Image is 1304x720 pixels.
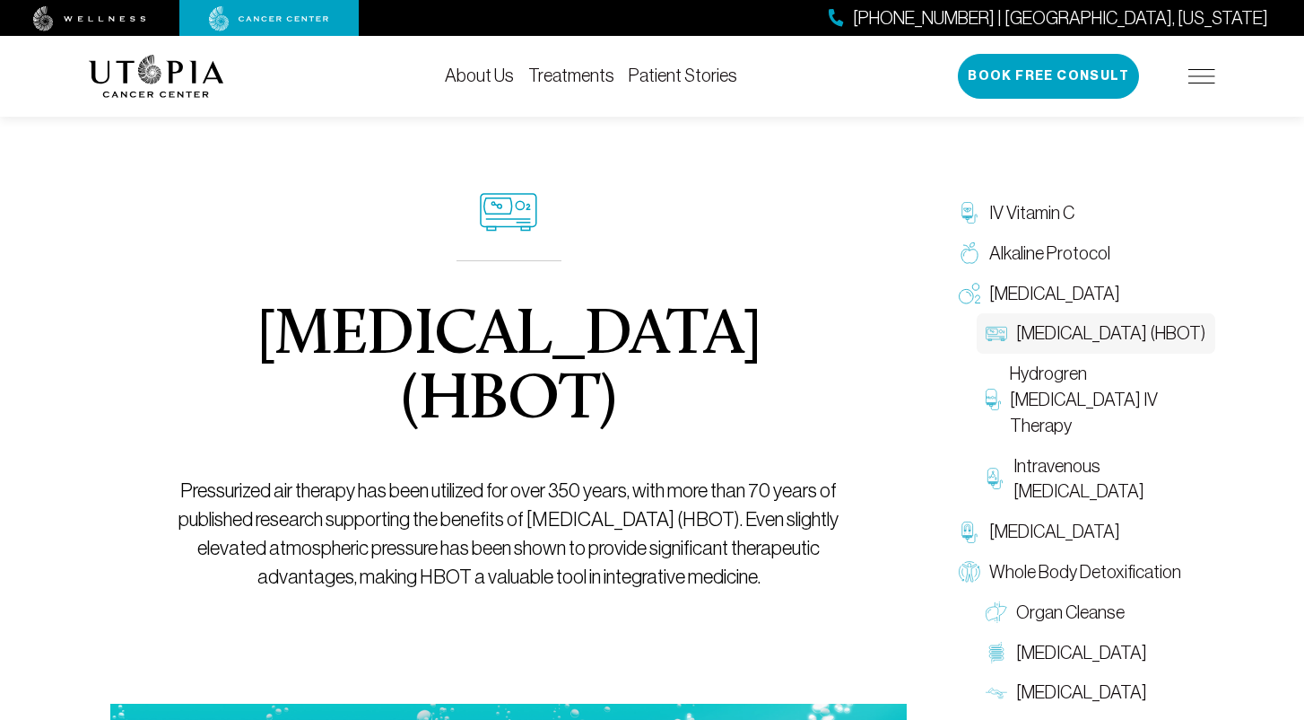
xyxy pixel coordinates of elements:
a: Treatments [528,66,614,85]
img: Lymphatic Massage [986,682,1007,704]
span: Organ Cleanse [1016,600,1125,626]
a: Whole Body Detoxification [950,552,1215,593]
img: Whole Body Detoxification [959,561,980,583]
a: IV Vitamin C [950,193,1215,233]
a: [MEDICAL_DATA] [977,672,1215,713]
img: Colon Therapy [986,642,1007,663]
a: Organ Cleanse [977,593,1215,633]
span: IV Vitamin C [989,200,1074,226]
img: icon-hamburger [1188,69,1215,83]
a: Patient Stories [629,66,737,85]
h1: [MEDICAL_DATA] (HBOT) [152,304,866,434]
span: Hydrogren [MEDICAL_DATA] IV Therapy [1010,361,1206,438]
a: [PHONE_NUMBER] | [GEOGRAPHIC_DATA], [US_STATE] [829,5,1268,31]
img: Oxygen Therapy [959,283,980,304]
a: [MEDICAL_DATA] [977,633,1215,673]
img: Chelation Therapy [959,522,980,543]
a: Hydrogren [MEDICAL_DATA] IV Therapy [977,354,1215,445]
img: Organ Cleanse [986,601,1007,623]
a: [MEDICAL_DATA] [950,512,1215,552]
span: [MEDICAL_DATA] (HBOT) [1016,320,1205,347]
span: [MEDICAL_DATA] [1016,680,1147,706]
span: [MEDICAL_DATA] [1016,640,1147,666]
img: Hydrogren Peroxide IV Therapy [986,389,1001,410]
span: [MEDICAL_DATA] [989,519,1120,545]
p: Pressurized air therapy has been utilized for over 350 years, with more than 70 years of publishe... [152,477,866,592]
span: [PHONE_NUMBER] | [GEOGRAPHIC_DATA], [US_STATE] [853,5,1268,31]
img: Hyperbaric Oxygen Therapy (HBOT) [986,323,1007,345]
span: [MEDICAL_DATA] [989,281,1120,307]
img: Intravenous Ozone Therapy [986,468,1004,489]
img: logo [89,55,224,98]
a: Intravenous [MEDICAL_DATA] [977,446,1215,513]
a: Alkaline Protocol [950,233,1215,274]
img: icon [480,193,537,232]
a: [MEDICAL_DATA] [950,274,1215,314]
span: Whole Body Detoxification [989,559,1181,585]
a: About Us [445,66,514,85]
img: wellness [33,6,146,31]
img: IV Vitamin C [959,202,980,224]
a: [MEDICAL_DATA] (HBOT) [977,313,1215,354]
span: Alkaline Protocol [989,241,1110,267]
img: cancer center [209,6,329,31]
span: Intravenous [MEDICAL_DATA] [1013,453,1206,505]
img: Alkaline Protocol [959,242,980,264]
button: Book Free Consult [958,54,1139,99]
